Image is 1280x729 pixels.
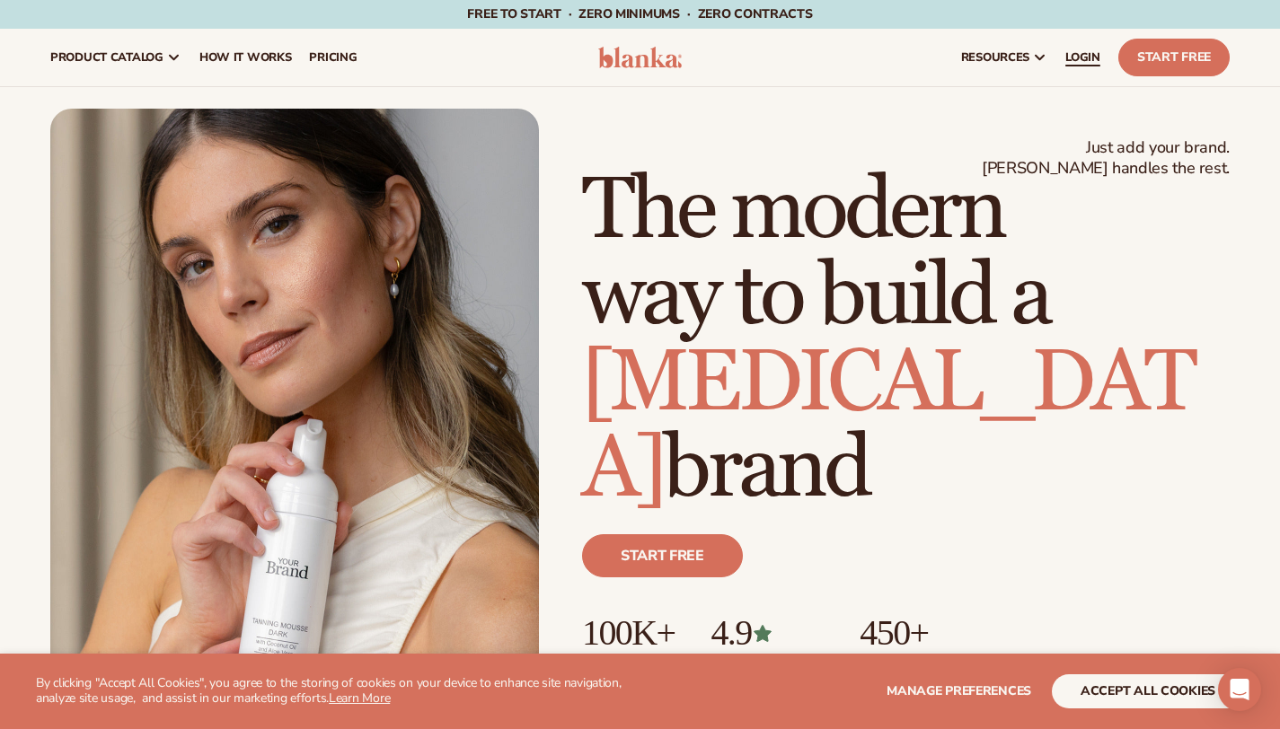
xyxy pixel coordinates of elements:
a: How It Works [190,29,301,86]
p: By clicking "Accept All Cookies", you agree to the storing of cookies on your device to enhance s... [36,676,663,707]
span: LOGIN [1065,50,1100,65]
span: resources [961,50,1029,65]
p: 450+ [860,613,995,653]
span: Free to start · ZERO minimums · ZERO contracts [467,5,812,22]
div: Open Intercom Messenger [1218,668,1261,711]
img: Female holding tanning mousse. [50,109,539,725]
span: product catalog [50,50,163,65]
h1: The modern way to build a brand [582,168,1230,513]
p: 100K+ [582,613,675,653]
button: Manage preferences [887,674,1031,708]
span: [MEDICAL_DATA] [582,330,1193,522]
a: Start Free [1118,39,1230,76]
span: Just add your brand. [PERSON_NAME] handles the rest. [982,137,1230,180]
a: product catalog [41,29,190,86]
button: accept all cookies [1052,674,1244,708]
a: LOGIN [1056,29,1109,86]
img: logo [598,47,683,68]
p: 4.9 [711,613,824,653]
a: Learn More [329,689,390,707]
span: How It Works [199,50,292,65]
a: resources [952,29,1056,86]
span: pricing [309,50,357,65]
span: Manage preferences [887,682,1031,699]
a: pricing [300,29,366,86]
a: Start free [582,534,743,577]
